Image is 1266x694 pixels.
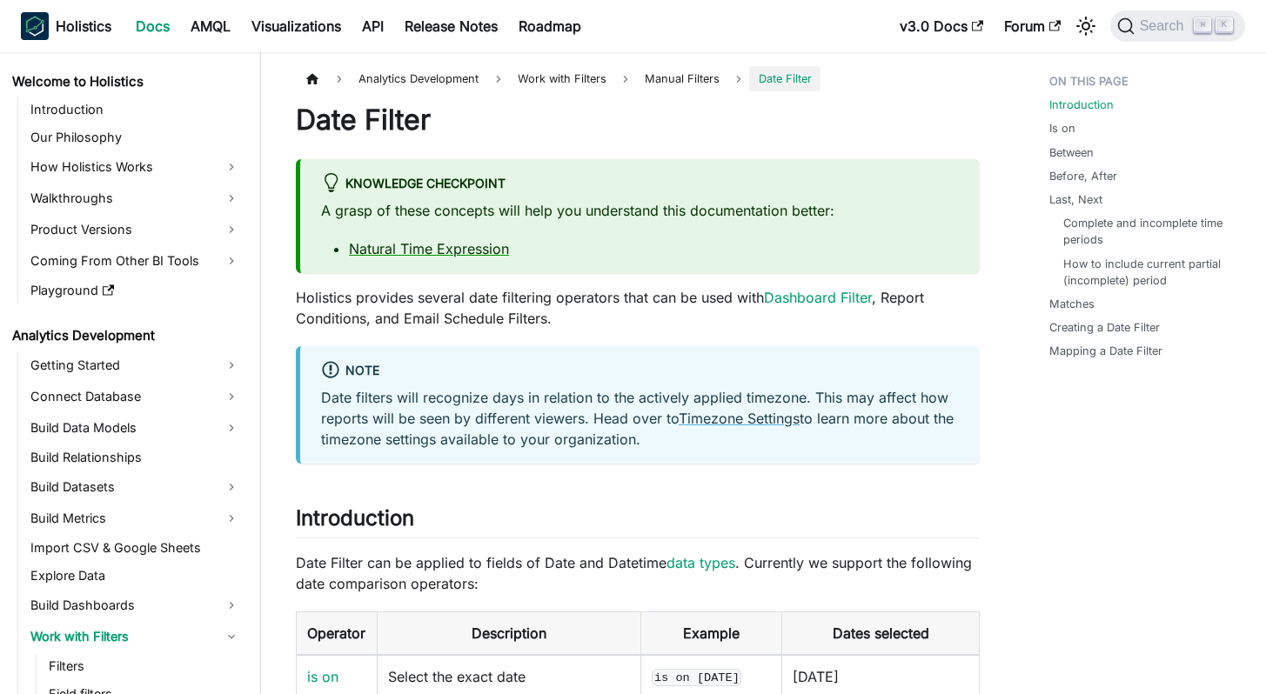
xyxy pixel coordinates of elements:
h2: Introduction [296,505,980,538]
a: Mapping a Date Filter [1049,343,1162,359]
a: Product Versions [25,216,245,244]
a: Import CSV & Google Sheets [25,536,245,560]
a: Complete and incomplete time periods [1063,215,1231,248]
a: AMQL [180,12,241,40]
a: Creating a Date Filter [1049,319,1160,336]
a: Getting Started [25,351,245,379]
kbd: K [1216,17,1233,33]
a: is on [307,668,338,685]
a: Between [1049,144,1094,161]
button: Search (Command+K) [1110,10,1245,42]
a: Coming From Other BI Tools [25,247,245,275]
span: Manual Filters [636,66,728,91]
p: Holistics provides several date filtering operators that can be used with , Report Conditions, an... [296,287,980,329]
a: Is on [1049,120,1075,137]
a: Home page [296,66,329,91]
kbd: ⌘ [1194,17,1211,33]
a: Our Philosophy [25,125,245,150]
a: Docs [125,12,180,40]
span: Date Filter [749,66,820,91]
h1: Date Filter [296,103,980,137]
a: Build Data Models [25,414,245,442]
a: Connect Database [25,383,245,410]
a: Forum [994,12,1071,40]
a: Introduction [25,97,245,122]
a: Dashboard Filter [764,289,872,306]
a: Explore Data [25,564,245,588]
th: Example [641,611,782,655]
a: Build Metrics [25,504,245,532]
nav: Breadcrumbs [296,66,980,91]
a: v3.0 Docs [889,12,994,40]
a: HolisticsHolistics [21,12,111,40]
p: Date filters will recognize days in relation to the actively applied timezone. This may affect ho... [321,387,959,450]
span: Work with Filters [509,66,615,91]
a: Visualizations [241,12,352,40]
a: Playground [25,278,245,303]
a: Analytics Development [7,324,245,348]
a: Last, Next [1049,191,1102,208]
p: Date Filter can be applied to fields of Date and Datetime . Currently we support the following da... [296,552,980,594]
button: Switch between dark and light mode (currently light mode) [1072,12,1100,40]
div: Knowledge Checkpoint [321,173,959,196]
a: Build Dashboards [25,591,245,619]
a: Timezone Settings [679,410,800,427]
span: Search [1135,18,1195,34]
a: API [352,12,394,40]
b: Holistics [56,16,111,37]
div: Note [321,360,959,383]
th: Operator [297,611,378,655]
a: Filters [44,654,245,678]
a: Before, After [1049,168,1117,184]
a: Release Notes [394,12,508,40]
th: Description [377,611,640,655]
a: Roadmap [508,12,592,40]
a: Introduction [1049,97,1114,113]
a: Walkthroughs [25,184,245,212]
a: Build Datasets [25,473,245,501]
span: Analytics Development [350,66,487,91]
th: Dates selected [782,611,980,655]
a: Welcome to Holistics [7,70,245,94]
a: Natural Time Expression [349,240,509,257]
p: A grasp of these concepts will help you understand this documentation better: [321,200,959,221]
a: data types [666,554,735,571]
a: Build Relationships [25,445,245,470]
img: Holistics [21,12,49,40]
a: How to include current partial (incomplete) period [1063,256,1231,289]
a: How Holistics Works [25,153,245,181]
a: Work with Filters [25,623,245,651]
code: is on [DATE] [652,669,741,686]
a: Matches [1049,296,1095,312]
